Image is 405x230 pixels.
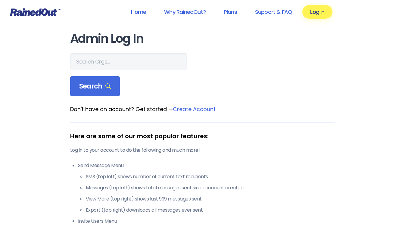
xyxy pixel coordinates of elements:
[156,5,213,19] a: Why RainedOut?
[86,184,335,191] li: Messages (top left) shows total messages sent since account created
[173,105,216,113] a: Create Account
[79,82,111,91] span: Search
[70,132,335,141] div: Here are some of our most popular features:
[123,5,154,19] a: Home
[86,195,335,203] li: View More (top right) shows last 999 messages sent
[70,147,335,154] p: Log in to your account to do the following and much more!
[86,207,335,214] li: Export (top right) downloads all messages ever sent
[302,5,332,19] a: Log In
[70,76,120,97] div: Search
[70,32,335,45] h1: Admin Log In
[70,53,187,70] input: Search Orgs…
[86,173,335,180] li: SMS (top left) shows number of current text recipients
[216,5,245,19] a: Plans
[78,162,335,214] li: Send Message Menu
[247,5,300,19] a: Support & FAQ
